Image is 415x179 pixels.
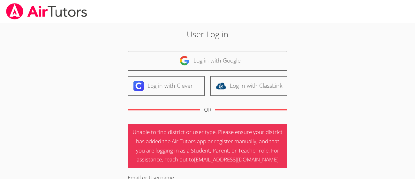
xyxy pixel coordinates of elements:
[204,105,211,115] div: OR
[5,3,88,19] img: airtutors_banner-c4298cdbf04f3fff15de1276eac7730deb9818008684d7c2e4769d2f7ddbe033.png
[179,56,190,66] img: google-logo-50288ca7cdecda66e5e0955fdab243c47b7ad437acaf1139b6f446037453330a.svg
[128,124,287,168] p: Unable to find district or user type. Please ensure your district has added the Air Tutors app or...
[128,76,205,96] a: Log in with Clever
[128,51,287,71] a: Log in with Google
[216,81,226,91] img: classlink-logo-d6bb404cc1216ec64c9a2012d9dc4662098be43eaf13dc465df04b49fa7ab582.svg
[210,76,287,96] a: Log in with ClassLink
[95,28,320,40] h2: User Log in
[133,81,144,91] img: clever-logo-6eab21bc6e7a338710f1a6ff85c0baf02591cd810cc4098c63d3a4b26e2feb20.svg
